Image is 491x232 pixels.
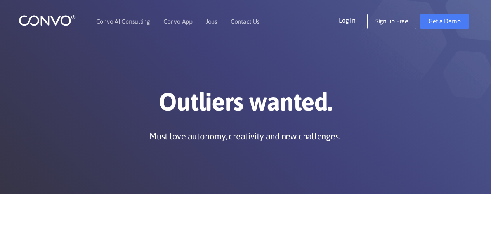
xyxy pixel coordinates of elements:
[149,130,340,142] p: Must love autonomy, creativity and new challenges.
[339,14,367,26] a: Log In
[19,14,76,26] img: logo_1.png
[420,14,469,29] a: Get a Demo
[231,18,260,24] a: Contact Us
[30,87,461,123] h1: Outliers wanted.
[367,14,416,29] a: Sign up Free
[163,18,193,24] a: Convo App
[96,18,150,24] a: Convo AI Consulting
[206,18,217,24] a: Jobs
